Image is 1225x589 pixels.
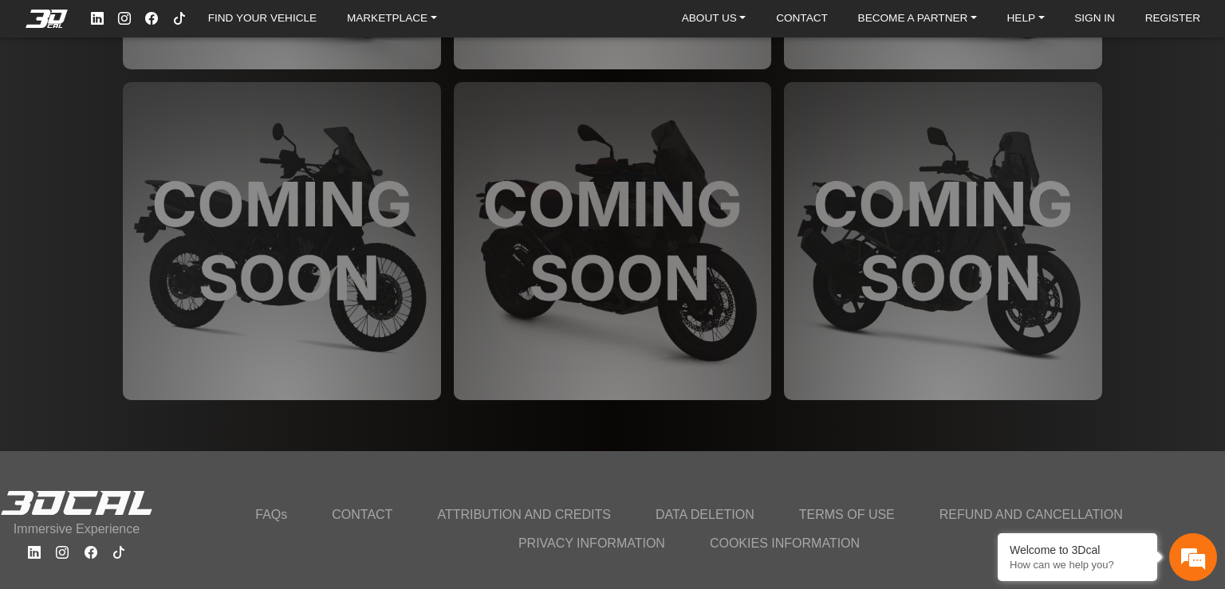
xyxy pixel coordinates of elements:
textarea: Type your message and hit 'Enter' [8,387,304,443]
a: REGISTER [1139,8,1207,30]
a: DATA DELETION [646,501,764,529]
a: BECOME A PARTNER [852,8,983,30]
div: Chat with us now [107,84,292,104]
img: Kawasaki KLR 650 (COMING SOON) (2024) [123,82,441,400]
a: ATTRIBUTION AND CREDITS [427,501,620,529]
a: FAQs [246,501,297,529]
a: COOKIES INFORMATION [700,529,869,558]
a: CONTACT [322,501,402,529]
a: FIND YOUR VEHICLE [202,8,323,30]
a: CONTACT [770,8,834,30]
a: SIGN IN [1068,8,1121,30]
img: Suzuki V Strom 800 DE (COMING SOON) (2023-2024) [784,82,1102,400]
a: REFUND AND CANCELLATION [930,501,1132,529]
a: PRIVACY INFORMATION [509,529,675,558]
a: MARKETPLACE [341,8,443,30]
a: TERMS OF USE [790,501,904,529]
div: Minimize live chat window [262,8,300,46]
div: Navigation go back [18,82,41,106]
p: How can we help you? [1010,559,1145,571]
div: FAQs [107,443,206,493]
div: Welcome to 3Dcal [1010,544,1145,556]
a: HELP [1001,8,1051,30]
a: ABOUT US [676,8,753,30]
img: BMW R 1300GS (COMING SOON) (2024) [454,82,772,400]
span: We're online! [93,174,220,325]
span: Conversation [8,471,107,482]
div: Articles [205,443,304,493]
